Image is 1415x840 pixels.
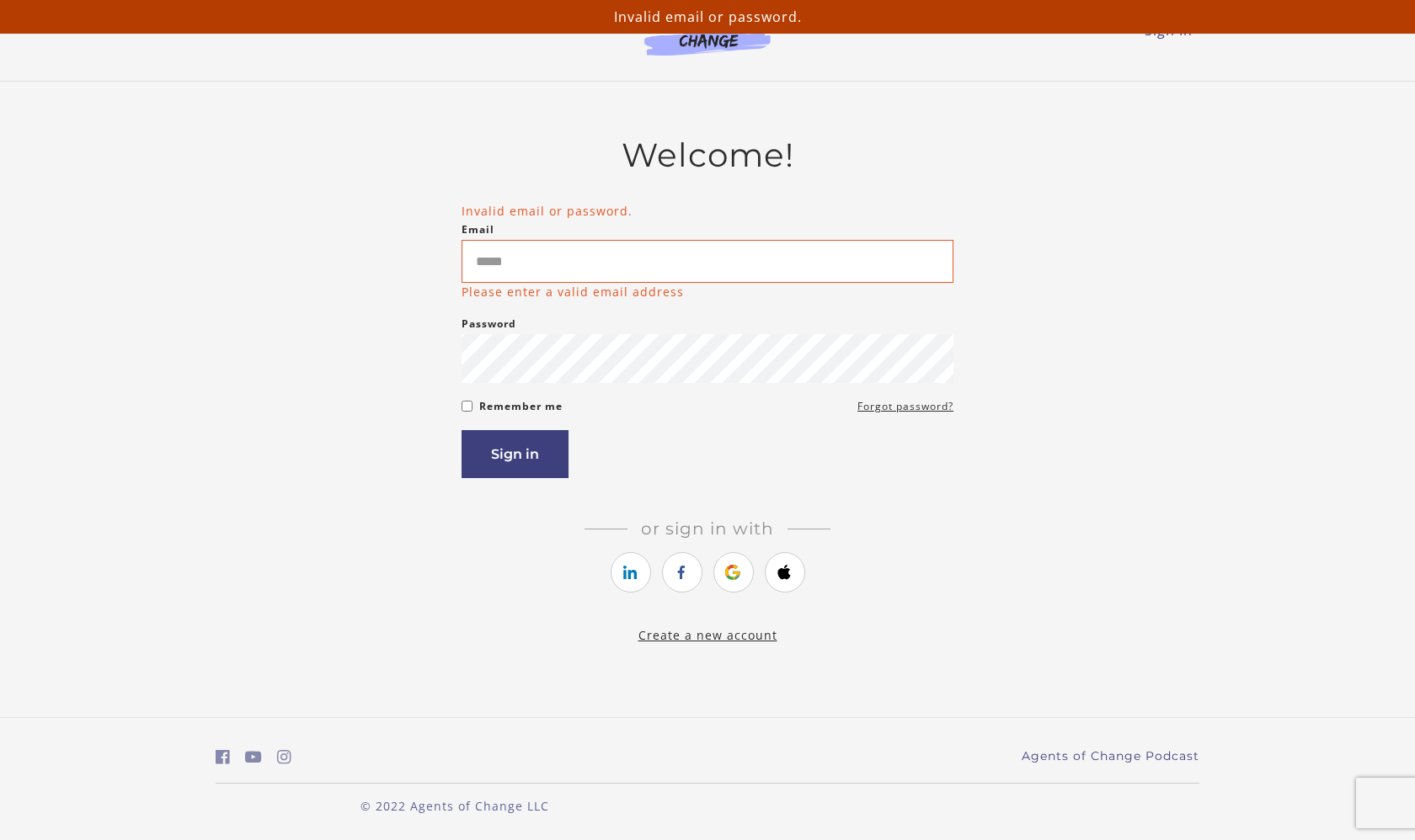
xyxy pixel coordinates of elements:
a: Create a new account [638,627,777,643]
label: Email [462,220,494,240]
i: https://www.facebook.com/groups/aswbtestprep (Open in a new window) [216,749,230,765]
label: Password [462,314,516,334]
a: Forgot password? [857,396,953,417]
i: https://www.instagram.com/agentsofchangeprep/ (Open in a new window) [277,749,291,765]
li: Invalid email or password. [462,202,953,220]
a: https://www.facebook.com/groups/aswbtestprep (Open in a new window) [216,745,230,769]
p: Invalid email or password. [7,7,1408,27]
a: https://www.youtube.com/c/AgentsofChangeTestPrepbyMeaganMitchell (Open in a new window) [245,745,262,769]
a: https://courses.thinkific.com/users/auth/apple?ss%5Breferral%5D=&ss%5Buser_return_to%5D=&ss%5Bvis... [765,552,805,593]
h2: Welcome! [462,136,953,175]
i: https://www.youtube.com/c/AgentsofChangeTestPrepbyMeaganMitchell (Open in a new window) [245,749,262,765]
a: Agents of Change Podcast [1022,747,1199,765]
a: https://www.instagram.com/agentsofchangeprep/ (Open in a new window) [277,745,291,769]
a: https://courses.thinkific.com/users/auth/facebook?ss%5Breferral%5D=&ss%5Buser_return_to%5D=&ss%5B... [662,552,702,593]
p: Please enter a valid email address [462,283,684,300]
span: Or sign in with [627,518,788,539]
a: https://courses.thinkific.com/users/auth/google?ss%5Breferral%5D=&ss%5Buser_return_to%5D=&ss%5Bvi... [713,552,754,593]
a: https://courses.thinkific.com/users/auth/linkedin?ss%5Breferral%5D=&ss%5Buser_return_to%5D=&ss%5B... [611,552,651,593]
button: Sign in [462,430,569,478]
label: Remember me [479,396,563,417]
p: © 2022 Agents of Change LLC [216,797,694,815]
img: Agents of Change Logo [627,17,788,56]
